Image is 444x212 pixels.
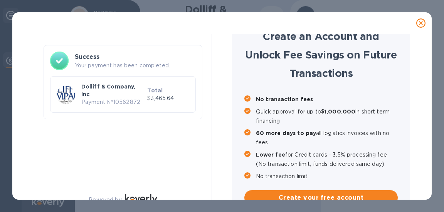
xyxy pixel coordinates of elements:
b: Lower fee [256,152,285,158]
img: Logo [125,194,157,204]
b: 60 more days to pay [256,130,316,136]
h1: Create an Account and Unlock Fee Savings on Future Transactions [244,27,398,82]
span: Create your free account [251,193,392,202]
p: $3,465.64 [147,94,189,102]
b: No transaction fees [256,96,313,102]
p: Quick approval for up to in short term financing [256,107,398,125]
p: Powered by [89,196,121,204]
p: all logistics invoices with no fees [256,129,398,147]
b: Total [147,87,163,93]
h3: Success [75,52,196,62]
p: Your payment has been completed. [75,62,196,70]
p: No transaction limit [256,172,398,181]
p: for Credit cards - 3.5% processing fee (No transaction limit, funds delivered same day) [256,150,398,169]
p: Payment № 10562872 [81,98,145,106]
b: $1,000,000 [321,109,355,115]
p: Dolliff & Company, Inc [81,83,145,98]
button: Create your free account [244,190,398,205]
